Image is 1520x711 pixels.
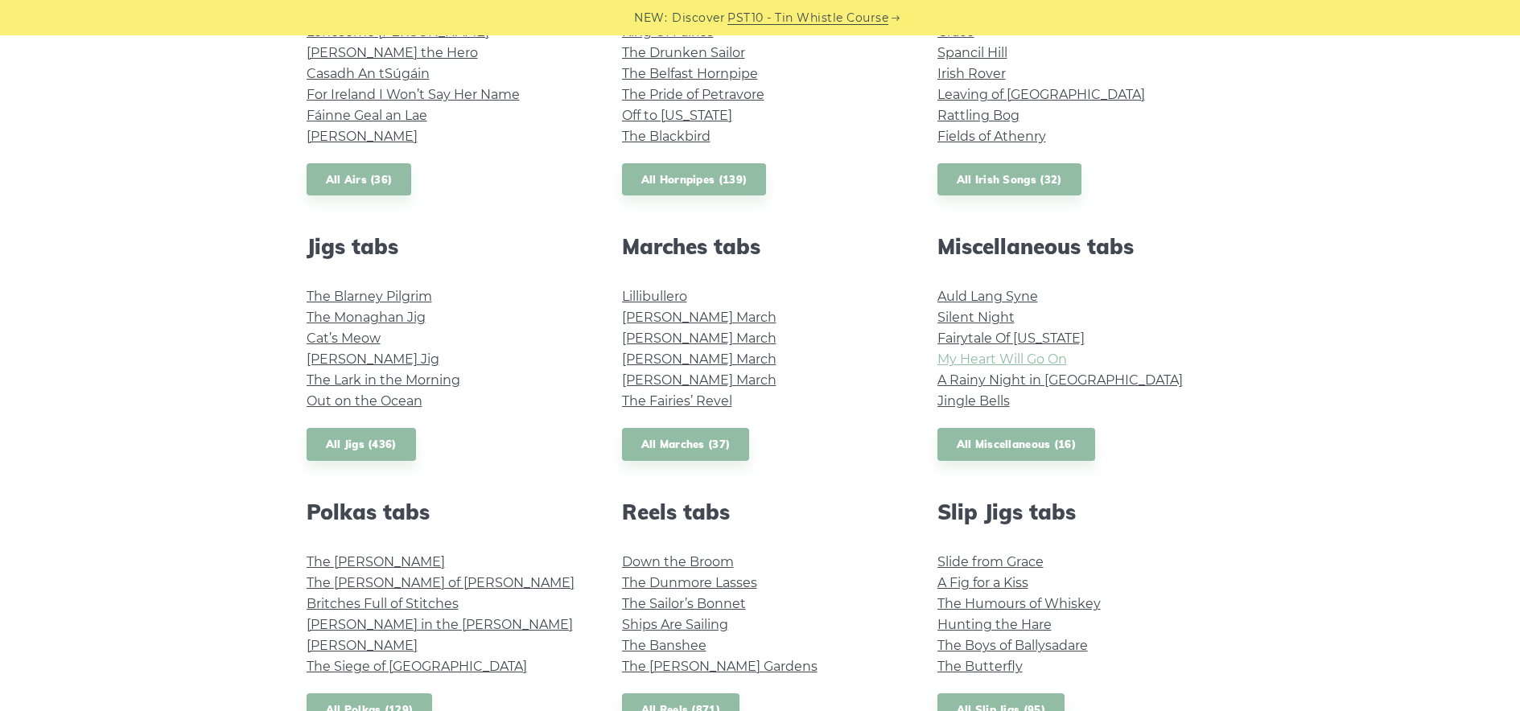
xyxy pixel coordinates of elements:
a: [PERSON_NAME] March [622,331,776,346]
a: All Marches (37) [622,428,750,461]
a: Cat’s Meow [307,331,381,346]
a: [PERSON_NAME] the Hero [307,45,478,60]
a: [PERSON_NAME] [307,638,418,653]
a: The Humours of Whiskey [937,596,1101,611]
a: My Heart Will Go On [937,351,1067,367]
h2: Polkas tabs [307,499,583,524]
a: The Belfast Hornpipe [622,66,758,81]
a: [PERSON_NAME] in the [PERSON_NAME] [307,617,573,632]
a: Hunting the Hare [937,617,1052,632]
a: Lonesome [PERSON_NAME] [307,24,489,39]
h2: Slip Jigs tabs [937,499,1214,524]
a: Down the Broom [622,554,734,569]
h2: Miscellaneous tabs [937,234,1214,259]
a: The Sailor’s Bonnet [622,596,746,611]
a: Lillibullero [622,289,687,304]
a: Rattling Bog [937,108,1020,123]
a: Slide from Grace [937,554,1044,569]
a: The Siege of [GEOGRAPHIC_DATA] [307,659,527,674]
a: The Pride of Petravore [622,87,764,102]
a: A Rainy Night in [GEOGRAPHIC_DATA] [937,372,1183,388]
a: Silent Night [937,310,1015,325]
h2: Jigs tabs [307,234,583,259]
a: [PERSON_NAME] March [622,351,776,367]
a: Britches Full of Stitches [307,596,459,611]
a: Auld Lang Syne [937,289,1038,304]
a: The Lark in the Morning [307,372,460,388]
a: The Butterfly [937,659,1023,674]
a: Leaving of [GEOGRAPHIC_DATA] [937,87,1145,102]
a: Fields of Athenry [937,129,1046,144]
a: All Irish Songs (32) [937,163,1081,196]
a: A Fig for a Kiss [937,575,1028,590]
a: Fáinne Geal an Lae [307,108,427,123]
a: Spancil Hill [937,45,1007,60]
a: The Blackbird [622,129,711,144]
a: Fairytale Of [US_STATE] [937,331,1085,346]
a: [PERSON_NAME] March [622,310,776,325]
a: Grace [937,24,974,39]
span: Discover [672,9,725,27]
a: Irish Rover [937,66,1006,81]
a: Off to [US_STATE] [622,108,732,123]
a: [PERSON_NAME] Jig [307,351,439,367]
a: Casadh An tSúgáin [307,66,430,81]
a: PST10 - Tin Whistle Course [727,9,888,27]
a: All Airs (36) [307,163,412,196]
a: All Miscellaneous (16) [937,428,1096,461]
a: The Monaghan Jig [307,310,426,325]
a: The Boys of Ballysadare [937,638,1088,653]
a: Jingle Bells [937,393,1010,409]
h2: Marches tabs [622,234,899,259]
a: The [PERSON_NAME] Gardens [622,659,818,674]
a: All Hornpipes (139) [622,163,767,196]
a: For Ireland I Won’t Say Her Name [307,87,520,102]
a: Ships Are Sailing [622,617,728,632]
a: [PERSON_NAME] [307,129,418,144]
a: The [PERSON_NAME] of [PERSON_NAME] [307,575,575,590]
a: The Fairies’ Revel [622,393,732,409]
h2: Reels tabs [622,499,899,524]
a: The [PERSON_NAME] [307,554,445,569]
a: King Of Fairies [622,24,714,39]
a: The Dunmore Lasses [622,575,757,590]
a: The Banshee [622,638,706,653]
a: The Drunken Sailor [622,45,745,60]
a: All Jigs (436) [307,428,416,461]
a: The Blarney Pilgrim [307,289,432,304]
span: NEW: [634,9,667,27]
a: [PERSON_NAME] March [622,372,776,388]
a: Out on the Ocean [307,393,422,409]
